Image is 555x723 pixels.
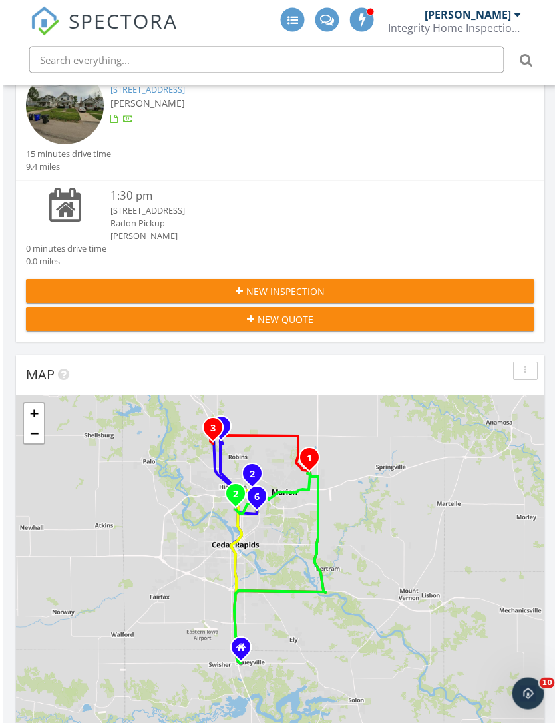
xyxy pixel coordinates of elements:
img: The Best Home Inspection Software - Spectora [28,7,57,36]
i: 1 [304,454,309,463]
a: Zoom in [21,403,41,423]
a: Zoom out [21,423,41,443]
iframe: Intercom live chat [510,678,542,710]
i: 4 [216,423,221,432]
div: 2041 Birchwood Dr NE , Cedar Rapids, IA 52402 [233,493,241,501]
img: streetview [23,67,101,144]
span: 10 [537,678,552,688]
div: 3076 Brittany Cir, Cedar Rapids, IA 52411 [210,427,218,435]
div: Radon Pickup [108,217,489,230]
a: [STREET_ADDRESS] [108,83,182,95]
div: 4395 Rec Dr, Marion, IA 52302 [307,457,315,465]
span: New Quote [255,312,311,326]
div: 3149 Windsor Dr, Robins, IA 52328 [218,426,226,434]
div: [STREET_ADDRESS] [108,204,489,217]
span: [PERSON_NAME] [108,97,182,109]
button: New Inspection [23,279,532,303]
div: 413 34th St NE, Cedar Rapids, IA 52402 [254,496,262,504]
div: 1:30 pm [108,188,489,204]
div: [PERSON_NAME] [422,8,508,21]
a: 1:30 pm [STREET_ADDRESS] [PERSON_NAME] 15 minutes drive time 9.4 miles [23,67,532,174]
span: SPECTORA [67,7,176,35]
div: 0.0 miles [23,255,104,268]
span: Map [23,365,52,383]
div: 0 minutes drive time [23,242,104,255]
div: 722 Suburban St NE, Cedar Rapids, IA 52402 [250,473,258,481]
div: 9.4 miles [23,160,108,173]
a: SPECTORA [28,18,176,46]
i: 3 [208,424,213,433]
i: 6 [252,493,257,502]
div: [PERSON_NAME] [108,230,489,242]
button: New Quote [23,307,532,331]
i: 2 [247,470,252,479]
a: 1:30 pm [STREET_ADDRESS] Radon Pickup [PERSON_NAME] 0 minutes drive time 0.0 miles [23,188,532,268]
div: Integrity Home Inspections [385,21,518,35]
div: 2721 120th St NE, Swisher IA 52338 [238,647,246,655]
div: 15 minutes drive time [23,148,108,160]
i: 2 [230,490,236,499]
input: Search everything... [27,47,502,73]
span: New Inspection [244,284,322,298]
